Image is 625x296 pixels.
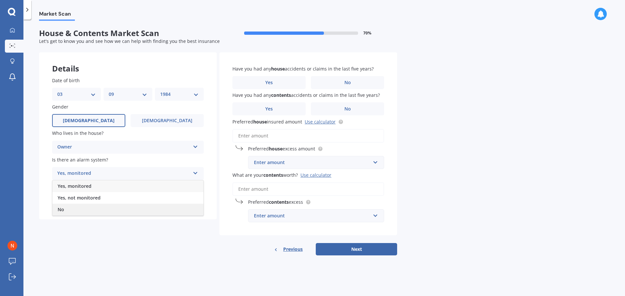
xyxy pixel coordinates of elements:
[253,119,267,125] b: house
[232,182,384,196] input: Enter amount
[283,244,303,254] span: Previous
[300,172,331,178] div: Use calculator
[265,80,273,85] span: Yes
[232,92,380,98] span: Have you had any accidents or claims in the last five years?
[58,195,101,201] span: Yes, not monitored
[142,118,192,123] span: [DEMOGRAPHIC_DATA]
[232,66,374,72] span: Have you had any accidents or claims in the last five years?
[344,80,351,85] span: No
[52,77,80,84] span: Date of birth
[52,157,108,163] span: Is there an alarm system?
[248,146,315,152] span: Preferred excess amount
[363,31,371,35] span: 70 %
[271,66,285,72] b: house
[269,199,289,205] b: contents
[344,106,351,112] span: No
[52,130,104,136] span: Who lives in the house?
[305,119,336,125] a: Use calculator
[57,143,190,151] div: Owner
[39,29,218,38] span: House & Contents Market Scan
[316,243,397,255] button: Next
[263,172,283,178] b: contents
[248,199,303,205] span: Preferred excess
[254,212,370,219] div: Enter amount
[57,170,190,177] div: Yes, monitored
[39,11,75,19] span: Market Scan
[269,146,283,152] b: house
[58,206,64,212] span: No
[39,38,220,44] span: Let's get to know you and see how we can help with finding you the best insurance
[63,118,115,123] span: [DEMOGRAPHIC_DATA]
[7,241,17,251] img: ACg8ocLLh6PyX34QzqEFoxHQRvYGRPcJaaOsEkL7ehKVKR9gSNTmZQ=s96-c
[232,172,298,178] span: What are your worth?
[254,159,370,166] div: Enter amount
[39,52,217,72] div: Details
[52,104,68,110] span: Gender
[271,92,291,98] b: contents
[232,119,302,125] span: Preferred insured amount
[232,129,384,143] input: Enter amount
[265,106,273,112] span: Yes
[58,183,91,189] span: Yes, monitored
